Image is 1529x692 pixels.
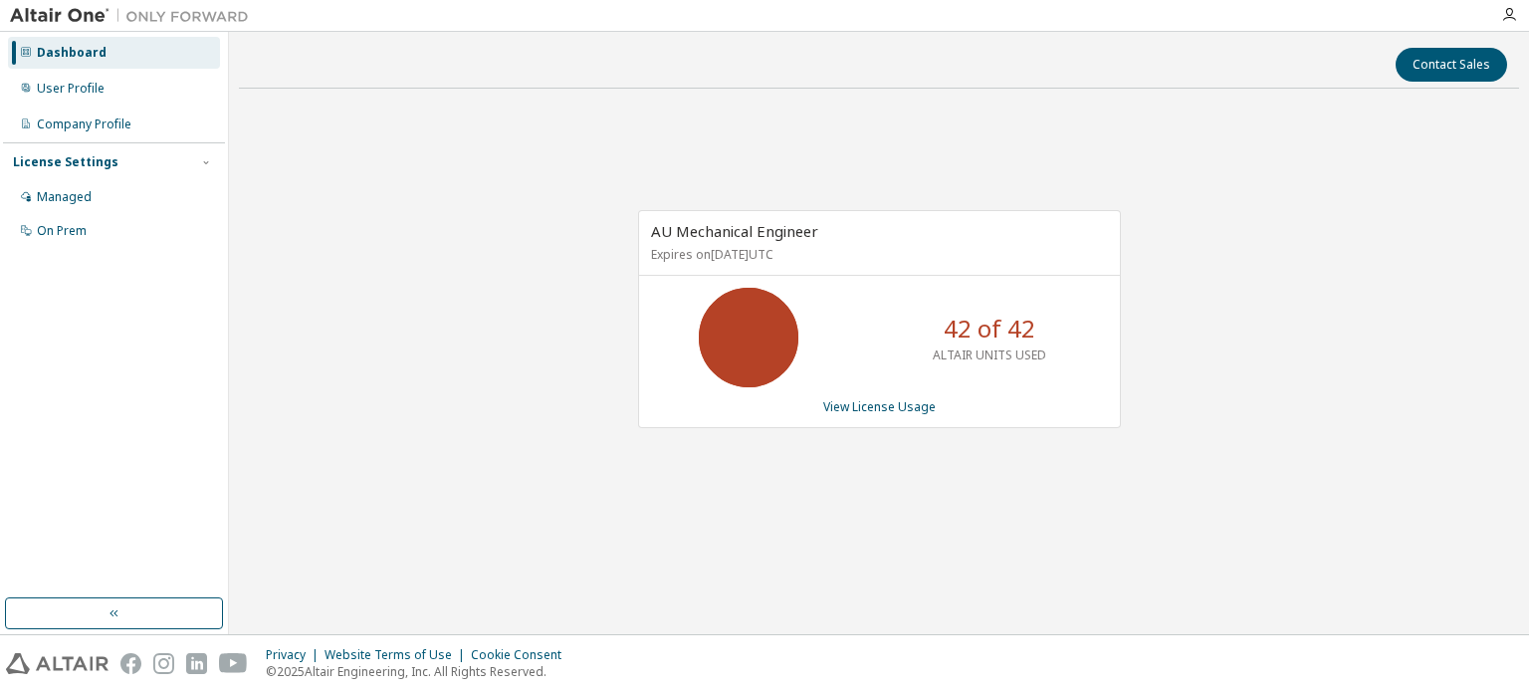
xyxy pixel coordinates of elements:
img: Altair One [10,6,259,26]
div: On Prem [37,223,87,239]
a: View License Usage [823,398,936,415]
div: Cookie Consent [471,647,573,663]
img: youtube.svg [219,653,248,674]
div: Website Terms of Use [325,647,471,663]
img: linkedin.svg [186,653,207,674]
button: Contact Sales [1396,48,1507,82]
p: ALTAIR UNITS USED [933,346,1046,363]
p: © 2025 Altair Engineering, Inc. All Rights Reserved. [266,663,573,680]
div: Company Profile [37,116,131,132]
img: instagram.svg [153,653,174,674]
p: 42 of 42 [944,312,1035,346]
div: Dashboard [37,45,107,61]
div: User Profile [37,81,105,97]
div: License Settings [13,154,118,170]
div: Privacy [266,647,325,663]
span: AU Mechanical Engineer [651,221,818,241]
p: Expires on [DATE] UTC [651,246,1103,263]
img: facebook.svg [120,653,141,674]
img: altair_logo.svg [6,653,109,674]
div: Managed [37,189,92,205]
